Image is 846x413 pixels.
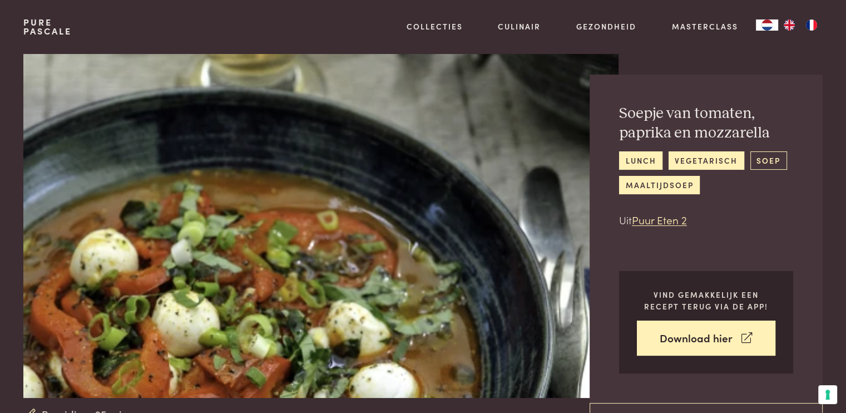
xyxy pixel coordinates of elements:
a: Collecties [407,21,463,32]
a: vegetarisch [669,151,744,170]
a: Download hier [637,321,775,356]
img: Soepje van tomaten, paprika en mozzarella [23,41,618,398]
a: PurePascale [23,18,72,36]
div: Language [756,19,778,31]
a: lunch [619,151,662,170]
a: Masterclass [672,21,738,32]
button: Uw voorkeuren voor toestemming voor trackingtechnologieën [818,385,837,404]
h2: Soepje van tomaten, paprika en mozzarella [619,104,793,142]
p: Vind gemakkelijk een recept terug via de app! [637,289,775,312]
ul: Language list [778,19,823,31]
a: maaltijdsoep [619,176,700,194]
a: Gezondheid [576,21,636,32]
a: NL [756,19,778,31]
p: Uit [619,212,793,228]
a: FR [800,19,823,31]
a: Puur Eten 2 [632,212,687,227]
aside: Language selected: Nederlands [756,19,823,31]
a: Culinair [498,21,541,32]
a: soep [750,151,787,170]
a: EN [778,19,800,31]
